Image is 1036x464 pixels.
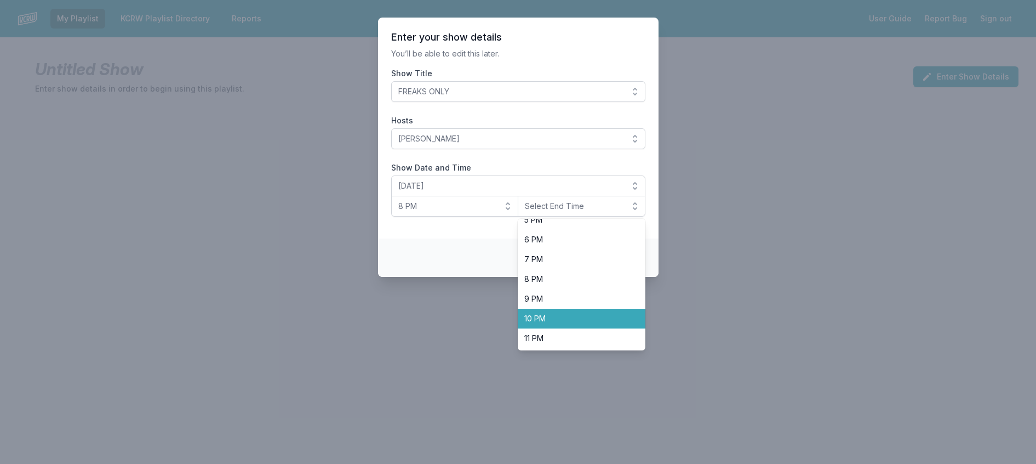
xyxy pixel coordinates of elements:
[524,313,626,324] span: 10 PM
[391,68,645,79] label: Show Title
[524,333,626,344] span: 11 PM
[398,86,623,97] span: FREAKS ONLY
[391,128,645,149] button: [PERSON_NAME]
[398,180,623,191] span: [DATE]
[518,196,645,217] button: Select End Time
[524,214,626,225] span: 5 PM
[391,115,645,126] label: Hosts
[398,201,496,212] span: 8 PM
[525,201,623,212] span: Select End Time
[524,254,626,265] span: 7 PM
[391,48,645,59] p: You’ll be able to edit this later.
[391,196,519,217] button: 8 PM
[398,133,623,144] span: [PERSON_NAME]
[391,31,645,44] header: Enter your show details
[524,293,626,304] span: 9 PM
[391,162,471,173] legend: Show Date and Time
[391,81,645,102] button: FREAKS ONLY
[391,176,645,196] button: [DATE]
[524,234,626,245] span: 6 PM
[524,274,626,285] span: 8 PM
